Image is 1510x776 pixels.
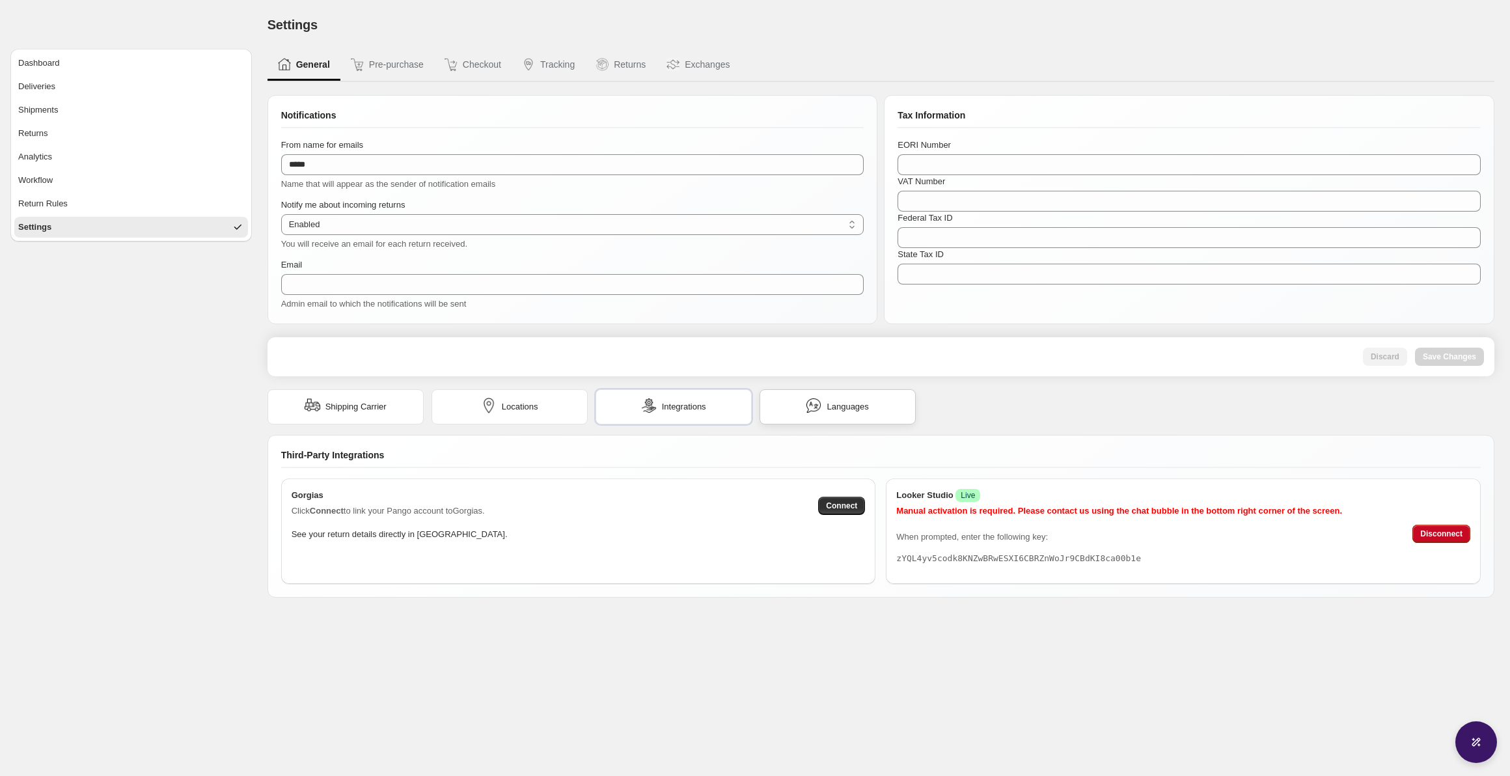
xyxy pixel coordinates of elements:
[18,150,52,163] span: Analytics
[325,400,387,413] span: Shipping Carrier
[18,174,53,187] span: Workflow
[898,109,1481,128] div: Tax Information
[898,176,945,186] span: VAT Number
[268,49,340,81] button: General
[896,506,1342,516] span: Manual activation is required. Please contact us using the chat bubble in the bottom right corner...
[292,529,508,539] span: See your return details directly in [GEOGRAPHIC_DATA].
[281,449,1481,468] div: Third-Party Integrations
[656,49,740,81] button: Exchanges
[14,170,248,191] button: Workflow
[898,249,944,259] span: State Tax ID
[14,76,248,97] button: Deliveries
[434,49,512,81] button: Checkout
[512,49,585,81] button: Tracking
[281,109,864,128] div: Notifications
[14,100,248,120] button: Shipments
[281,140,363,150] span: From name for emails
[1412,525,1470,543] button: Disconnect
[898,140,951,150] span: EORI Number
[18,127,48,140] span: Returns
[898,213,952,223] span: Federal Tax ID
[662,400,706,413] span: Integrations
[502,400,538,413] span: Locations
[1420,529,1462,539] span: Disconnect
[281,179,496,189] span: Name that will appear as the sender of notification emails
[14,53,248,74] button: Dashboard
[14,217,248,238] button: Settings
[18,197,68,210] span: Return Rules
[278,58,291,71] img: General icon
[961,490,975,501] span: Live
[818,497,865,515] button: Connect
[268,18,318,32] span: Settings
[292,505,485,518] span: Click to link your Pango account to Gorgias .
[351,58,364,71] img: Pre-purchase icon
[14,123,248,144] button: Returns
[14,146,248,167] button: Analytics
[292,489,485,502] h2: Gorgias
[14,193,248,214] button: Return Rules
[666,58,679,71] img: Exchanges icon
[281,299,467,309] span: Admin email to which the notifications will be sent
[445,58,458,71] img: Checkout icon
[585,49,656,81] button: Returns
[896,505,1342,565] div: When prompted, enter the following key:
[18,57,60,70] span: Dashboard
[522,58,535,71] img: Tracking icon
[18,221,51,234] span: Settings
[596,58,609,71] img: Returns icon
[18,104,58,117] span: Shipments
[896,489,1342,502] h2: Looker Studio
[340,49,434,81] button: Pre-purchase
[827,400,868,413] span: Languages
[826,501,857,511] span: Connect
[896,552,1342,565] pre: zYQL4yv5codk8KNZwBRwESXI6CBRZnWoJr9CBdKI8ca00b1e
[310,506,344,516] strong: Connect
[18,80,55,93] span: Deliveries
[281,260,303,270] span: Email
[281,239,467,249] span: You will receive an email for each return received.
[281,200,405,210] span: Notify me about incoming returns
